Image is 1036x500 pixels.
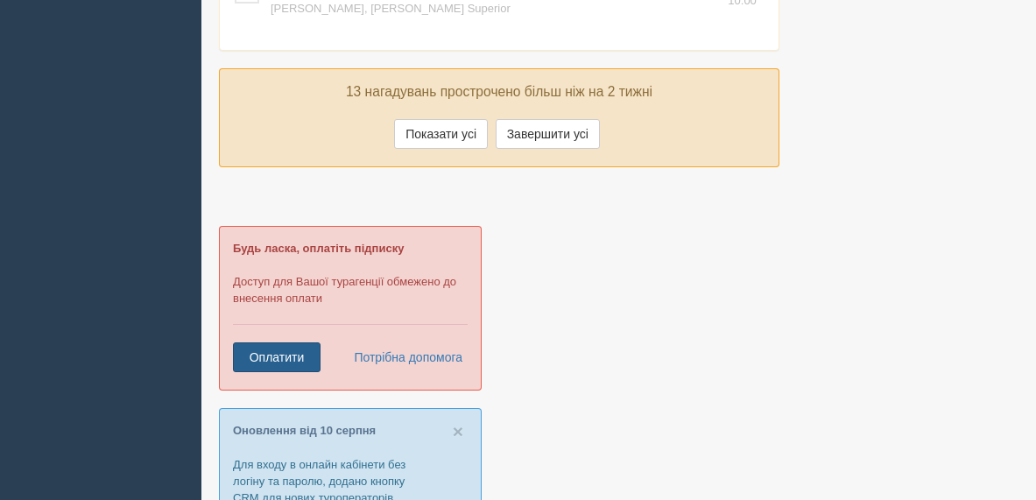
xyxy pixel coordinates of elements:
[233,424,376,437] a: Оновлення від 10 серпня
[219,226,482,391] div: Доступ для Вашої турагенції обмежено до внесення оплати
[233,342,321,372] a: Оплатити
[453,421,463,441] span: ×
[342,342,463,372] a: Потрібна допомога
[271,2,511,15] a: [PERSON_NAME], [PERSON_NAME] Superior
[233,82,765,102] p: 13 нагадувань прострочено більш ніж на 2 тижні
[496,119,600,149] button: Завершити усі
[233,242,404,255] b: Будь ласка, оплатіть підписку
[453,422,463,440] button: Close
[394,119,488,149] button: Показати усі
